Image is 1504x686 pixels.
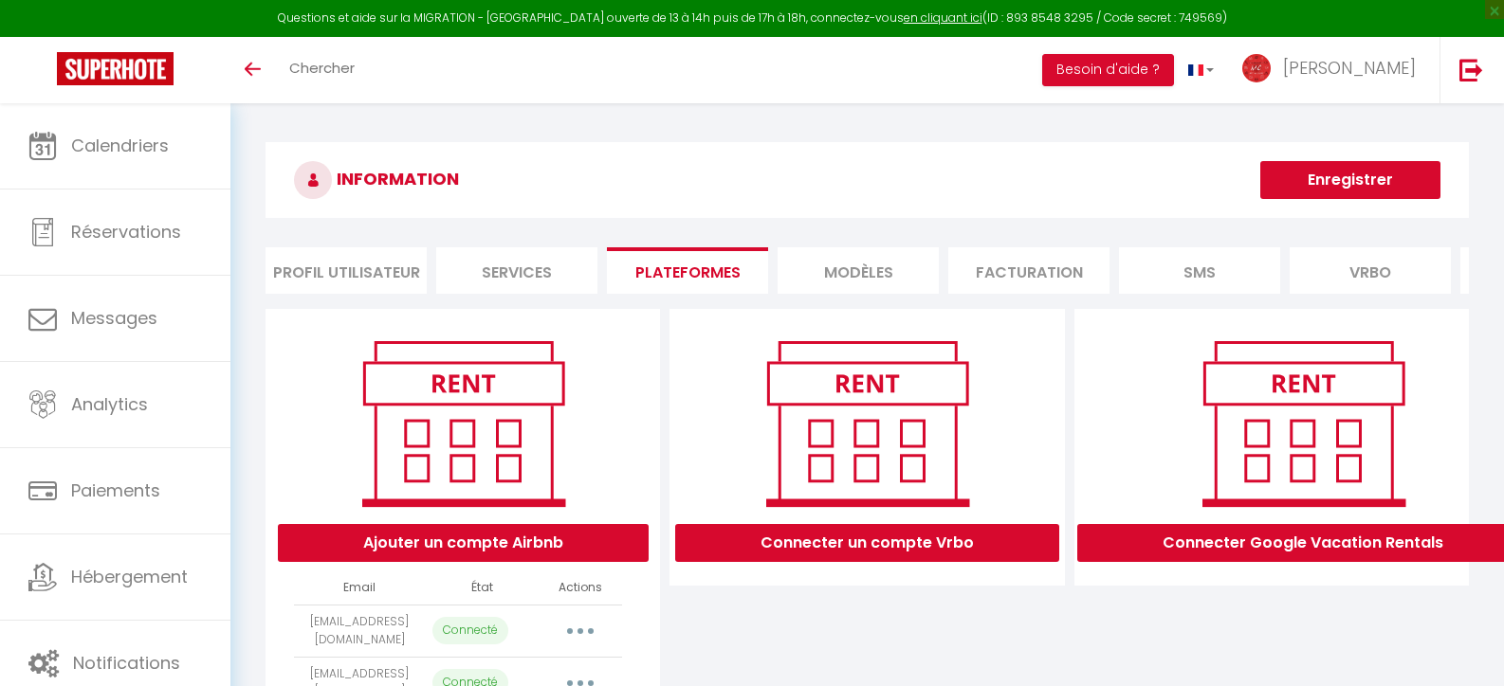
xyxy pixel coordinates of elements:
[71,306,157,330] span: Messages
[73,651,180,675] span: Notifications
[342,333,584,514] img: rent.png
[436,247,597,294] li: Services
[71,565,188,588] span: Hébergement
[540,571,621,605] th: Actions
[275,37,369,103] a: Chercher
[71,392,148,416] span: Analytics
[71,478,160,502] span: Paiements
[266,142,1469,218] h3: INFORMATION
[289,58,355,78] span: Chercher
[71,220,181,244] span: Réservations
[266,247,427,294] li: Profil Utilisateur
[278,524,649,562] button: Ajouter un compte Airbnb
[57,52,174,85] img: Super Booking
[71,134,169,157] span: Calendriers
[1228,37,1440,103] a: ... [PERSON_NAME]
[1183,333,1424,514] img: rent.png
[607,247,768,294] li: Plateformes
[746,333,988,514] img: rent.png
[1260,161,1440,199] button: Enregistrer
[425,571,540,605] th: État
[904,9,982,26] a: en cliquant ici
[675,524,1059,562] button: Connecter un compte Vrbo
[948,247,1110,294] li: Facturation
[1424,606,1504,686] iframe: LiveChat chat widget
[432,617,508,644] p: Connecté
[294,571,425,605] th: Email
[1283,56,1416,80] span: [PERSON_NAME]
[1119,247,1280,294] li: SMS
[778,247,939,294] li: MODÈLES
[1042,54,1174,86] button: Besoin d'aide ?
[1459,58,1483,81] img: logout
[1290,247,1451,294] li: Vrbo
[1242,54,1271,82] img: ...
[294,605,425,657] td: [EMAIL_ADDRESS][DOMAIN_NAME]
